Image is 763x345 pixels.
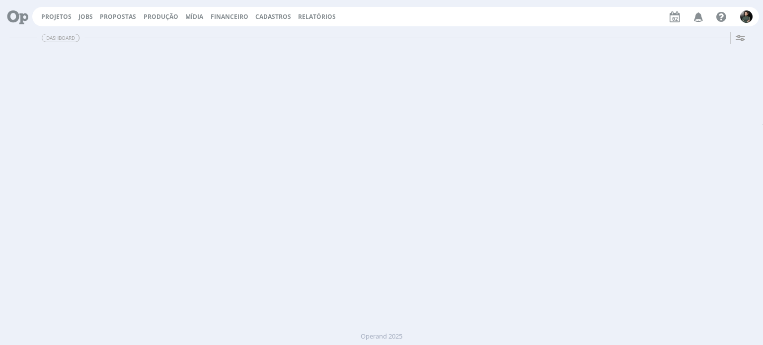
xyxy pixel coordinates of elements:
[298,12,336,21] a: Relatórios
[740,10,753,23] img: M
[97,13,139,21] button: Propostas
[100,12,136,21] span: Propostas
[141,13,181,21] button: Produção
[211,12,248,21] a: Financeiro
[76,13,96,21] button: Jobs
[208,13,251,21] button: Financeiro
[255,12,291,21] span: Cadastros
[42,34,79,42] span: Dashboard
[740,8,753,25] button: M
[41,12,72,21] a: Projetos
[252,13,294,21] button: Cadastros
[144,12,178,21] a: Produção
[38,13,75,21] button: Projetos
[295,13,339,21] button: Relatórios
[182,13,206,21] button: Mídia
[78,12,93,21] a: Jobs
[185,12,203,21] a: Mídia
